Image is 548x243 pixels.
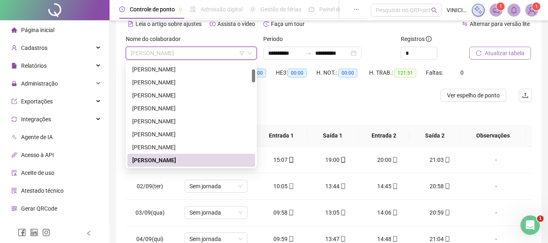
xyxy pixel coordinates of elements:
span: Acesso à API [21,152,54,158]
span: lock [11,81,17,86]
button: Ver espelho de ponto [441,89,506,102]
span: 02/09(ter) [137,183,163,189]
span: Painel do DP [319,6,351,13]
span: Faça um tour [271,21,305,27]
div: 14:45 [368,182,407,191]
span: export [11,99,17,104]
div: ASAEL SILVA BATISTA [127,76,255,89]
span: api [11,152,17,158]
span: down [247,51,252,56]
th: Saída 2 [409,125,460,147]
span: left [86,230,92,236]
span: Alternar para versão lite [470,21,530,27]
span: Gestão de férias [260,6,301,13]
th: Entrada 1 [256,125,307,147]
span: mobile [340,210,346,215]
div: 13:05 [316,208,355,217]
div: [PERSON_NAME] [132,143,250,152]
div: - [472,182,520,191]
span: ellipsis [354,6,359,12]
span: file [11,63,17,69]
span: mobile [288,183,294,189]
div: [PERSON_NAME] [132,156,250,165]
div: 10:05 [264,182,303,191]
span: 0 [460,69,464,76]
span: 121:51 [394,69,416,77]
div: CARLOS NATANAEL DA COSTA LOPES [127,154,255,167]
span: bell [510,6,518,14]
span: to [305,50,312,56]
div: - [472,155,520,164]
span: mobile [340,236,346,242]
span: mobile [391,236,398,242]
span: mobile [444,157,450,163]
span: mobile [288,210,294,215]
span: notification [492,6,500,14]
div: ANDRE VITOR BARCELOS DA SILVA [127,63,255,76]
span: Cadastros [21,45,47,51]
th: Entrada 2 [358,125,409,147]
span: qrcode [11,206,17,211]
span: mobile [391,157,398,163]
span: swap-right [305,50,312,56]
span: Leia o artigo sobre ajustes [135,21,202,27]
div: 09:58 [264,208,303,217]
span: Ver espelho de ponto [447,91,500,100]
div: HE 3: [276,68,316,77]
span: Aceite de uso [21,170,54,176]
span: Integrações [21,116,51,123]
label: Período [263,34,288,43]
span: 1 [499,4,502,9]
span: 1 [537,215,544,222]
span: mobile [288,236,294,242]
div: H. TRAB.: [369,68,426,77]
span: CARLOS NATANAEL DA COSTA LOPES [131,47,252,59]
span: file-text [128,21,133,27]
div: [PERSON_NAME] [132,104,250,113]
sup: 1 [496,2,505,11]
label: Nome do colaborador [126,34,186,43]
span: mobile [340,183,346,189]
span: mobile [444,236,450,242]
span: pushpin [178,7,183,12]
div: [PERSON_NAME] [132,130,250,139]
span: info-circle [426,36,432,42]
span: facebook [18,228,26,237]
span: Faltas: [426,69,444,76]
div: [PERSON_NAME] [132,65,250,74]
span: Registros [401,34,432,43]
span: mobile [391,210,398,215]
span: mobile [340,157,346,163]
span: Sem jornada [189,180,243,192]
div: 21:03 [420,155,459,164]
div: H. NOT.: [316,68,369,77]
span: history [263,21,269,27]
div: CARLOS ADRIANO BISPO DOS SANTOS [127,141,255,154]
span: 04/09(qui) [136,236,163,242]
div: BRUNO OLIVEIRA DOS SANTOS [127,102,255,115]
div: [PERSON_NAME] [132,117,250,126]
div: 14:06 [368,208,407,217]
th: Observações [461,125,526,147]
div: [PERSON_NAME] [132,91,250,100]
span: instagram [42,228,50,237]
sup: Atualize o seu contato no menu Meus Dados [532,2,540,11]
span: Sem jornada [189,206,243,219]
span: Exportações [21,98,53,105]
span: Observações [467,131,519,140]
th: Saída 1 [307,125,358,147]
span: 00:00 [338,69,357,77]
span: Assista o vídeo [217,21,255,27]
span: home [11,27,17,33]
span: solution [11,188,17,194]
span: file-done [190,6,196,12]
span: upload [522,92,529,99]
span: Atualizar tabela [485,49,524,58]
div: BRUNO SANTOS ANDRADE [127,115,255,128]
button: Atualizar tabela [469,47,531,60]
div: 13:44 [316,182,355,191]
span: mobile [288,157,294,163]
span: search [431,7,437,13]
div: 20:00 [368,155,407,164]
div: - [472,208,520,217]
